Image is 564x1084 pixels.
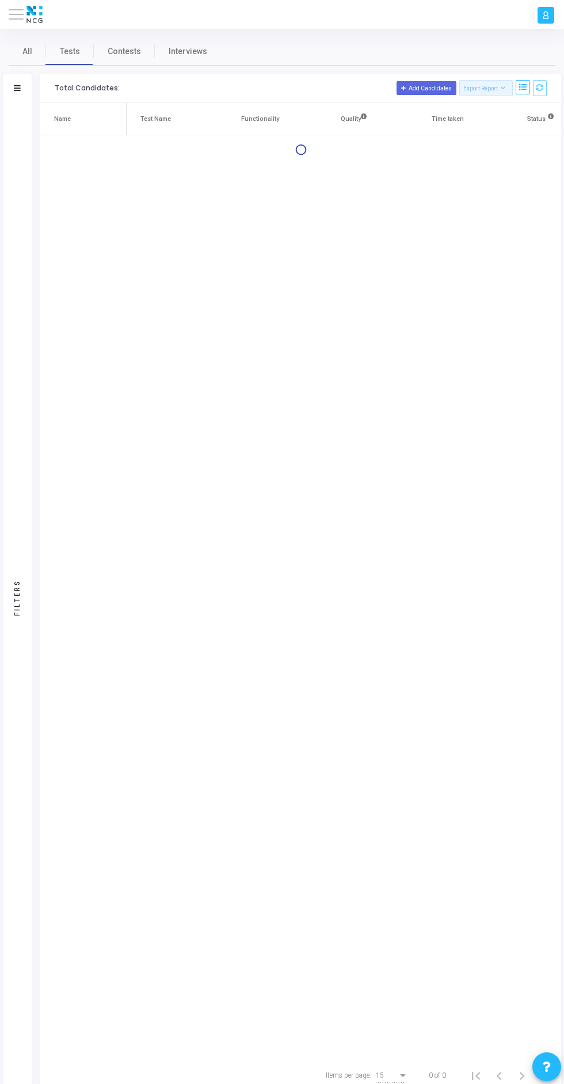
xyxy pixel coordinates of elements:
[213,103,307,135] th: Functionality
[54,113,71,125] div: Name
[108,45,141,58] span: Contests
[432,113,464,125] div: Time taken
[60,45,80,58] span: Tests
[22,45,32,58] span: All
[376,1072,408,1080] mat-select: Items per page:
[326,1070,371,1081] div: Items per page:
[397,81,456,95] button: Add Candidates
[307,103,401,135] th: Quality
[55,84,120,92] div: Total Candidates:
[24,3,45,26] img: logo
[429,1070,446,1081] div: 0 of 0
[127,103,213,135] th: Test Name
[169,45,207,58] span: Interviews
[376,1071,384,1079] span: 15
[459,80,513,96] button: Export Report
[12,540,22,655] div: Filters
